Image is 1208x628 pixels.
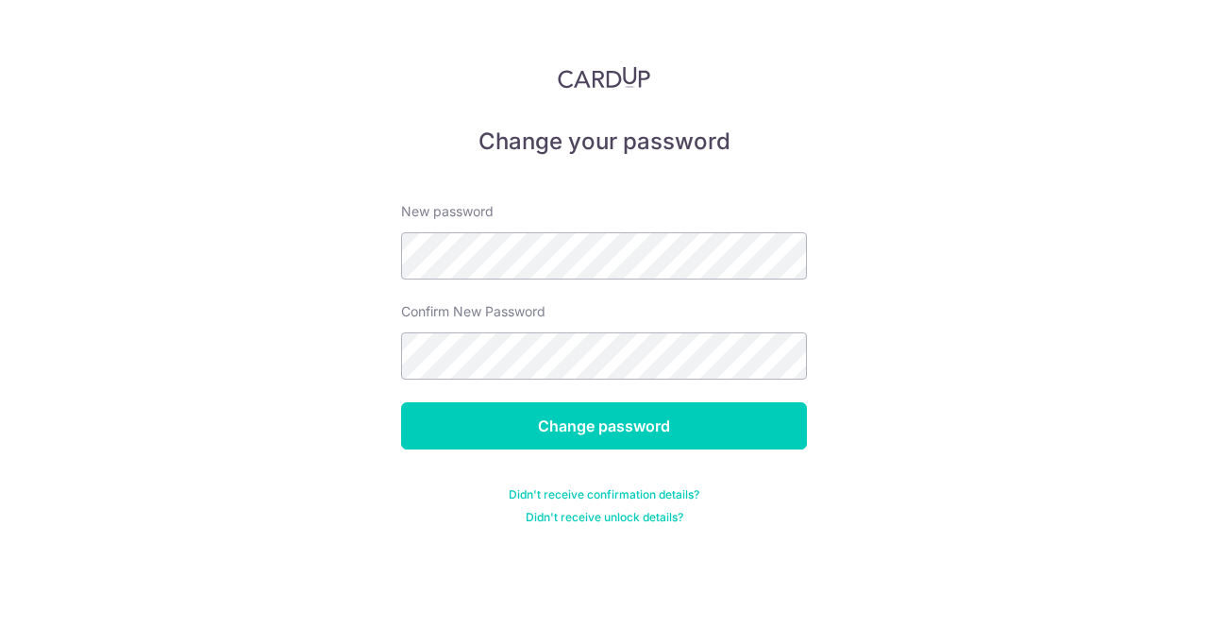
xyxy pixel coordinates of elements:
label: Confirm New Password [401,302,545,321]
a: Didn't receive unlock details? [526,510,683,525]
input: Change password [401,402,807,450]
h5: Change your password [401,127,807,157]
label: New password [401,202,494,221]
a: Didn't receive confirmation details? [509,487,699,502]
img: CardUp Logo [558,66,650,89]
